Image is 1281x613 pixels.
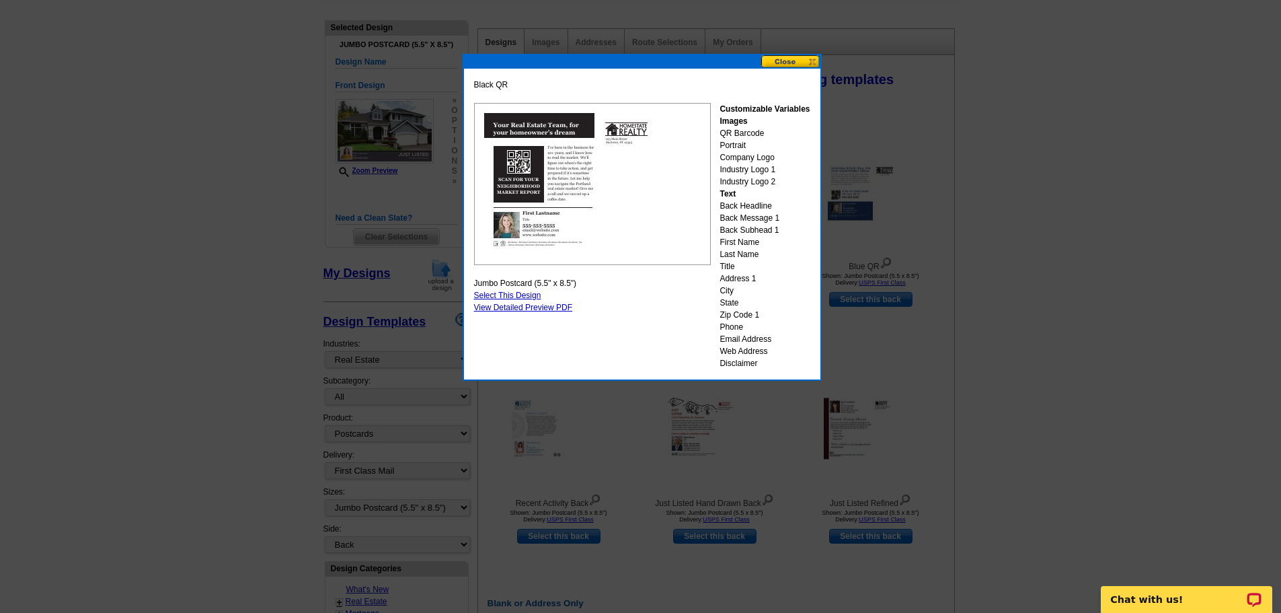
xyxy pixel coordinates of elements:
[720,189,736,199] strong: Text
[474,291,541,300] a: Select This Design
[1092,571,1281,613] iframe: LiveChat chat widget
[474,103,711,265] img: GENPJB_BlackQr_All.jpg
[720,103,810,369] div: QR Barcode Portrait Company Logo Industry Logo 1 Industry Logo 2 Back Headline Back Message 1 Bac...
[720,104,810,114] strong: Customizable Variables
[474,277,577,289] span: Jumbo Postcard (5.5" x 8.5")
[720,116,747,126] strong: Images
[474,79,508,91] span: Black QR
[474,303,573,312] a: View Detailed Preview PDF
